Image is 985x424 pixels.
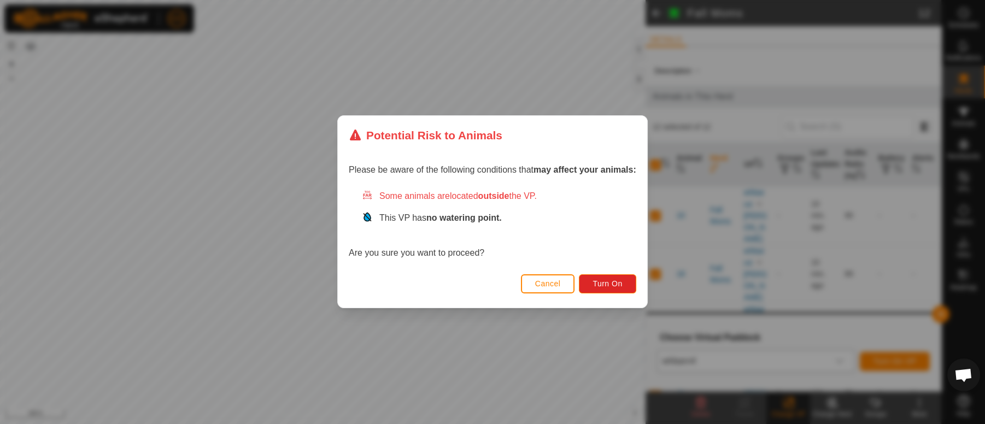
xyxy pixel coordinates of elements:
span: Turn On [593,280,623,288]
span: located the VP. [450,192,537,201]
div: Potential Risk to Animals [349,127,502,144]
strong: no watering point. [426,214,502,223]
strong: may affect your animals: [533,166,636,175]
div: Open chat [947,358,980,391]
div: Are you sure you want to proceed? [349,190,636,260]
span: This VP has [379,214,502,223]
button: Turn On [579,274,636,293]
span: Please be aware of the following conditions that [349,166,636,175]
div: Some animals are [362,190,636,203]
button: Cancel [521,274,575,293]
span: Cancel [535,280,561,288]
strong: outside [478,192,509,201]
